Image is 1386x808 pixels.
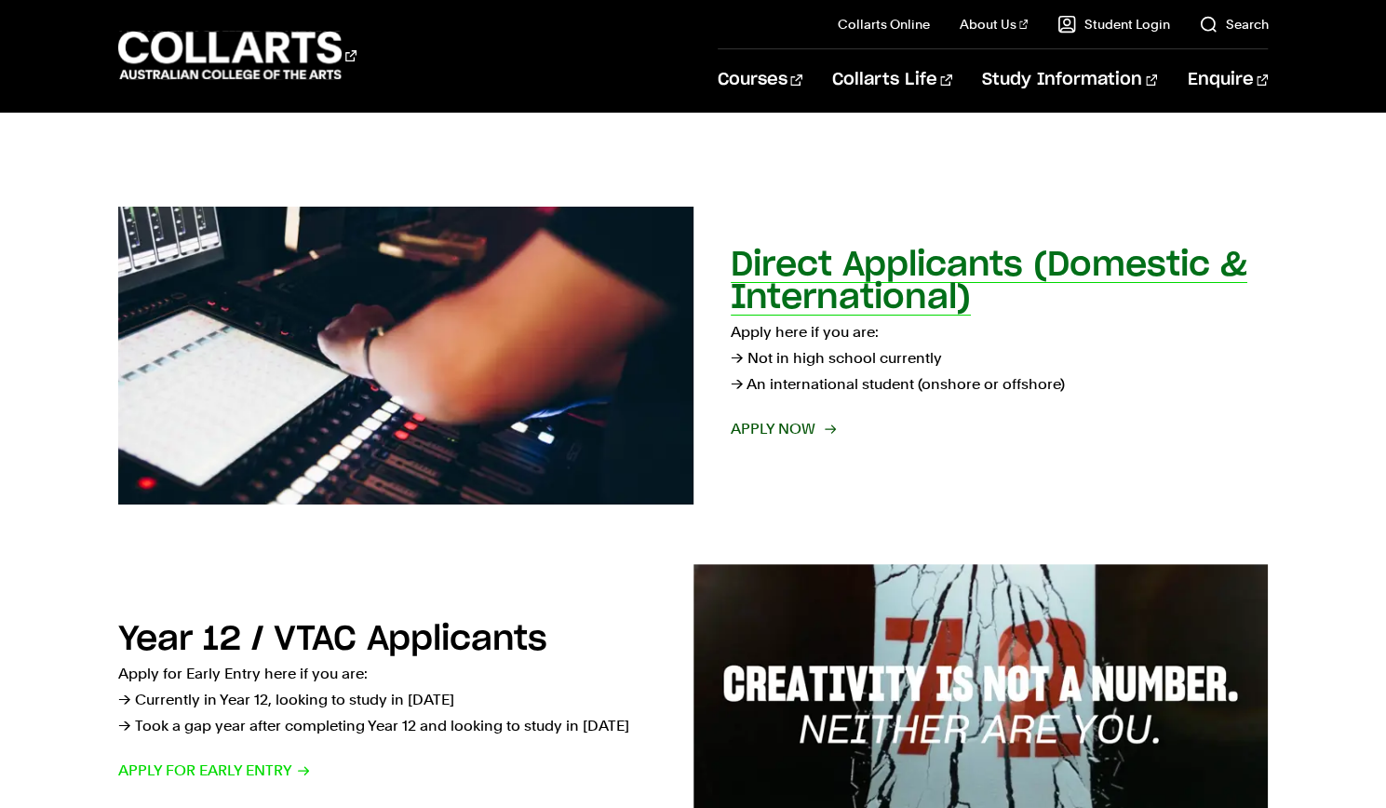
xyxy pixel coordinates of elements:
[832,49,952,111] a: Collarts Life
[118,29,357,82] div: Go to homepage
[1057,15,1169,34] a: Student Login
[118,758,311,784] span: Apply for Early Entry
[960,15,1029,34] a: About Us
[731,319,1269,397] p: Apply here if you are: → Not in high school currently → An international student (onshore or offs...
[118,207,1269,505] a: Direct Applicants (Domestic & International) Apply here if you are:→ Not in high school currently...
[118,623,547,656] h2: Year 12 / VTAC Applicants
[838,15,930,34] a: Collarts Online
[731,416,834,442] span: Apply now
[1199,15,1268,34] a: Search
[718,49,802,111] a: Courses
[731,249,1247,315] h2: Direct Applicants (Domestic & International)
[118,661,656,739] p: Apply for Early Entry here if you are: → Currently in Year 12, looking to study in [DATE] → Took ...
[1187,49,1268,111] a: Enquire
[982,49,1157,111] a: Study Information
